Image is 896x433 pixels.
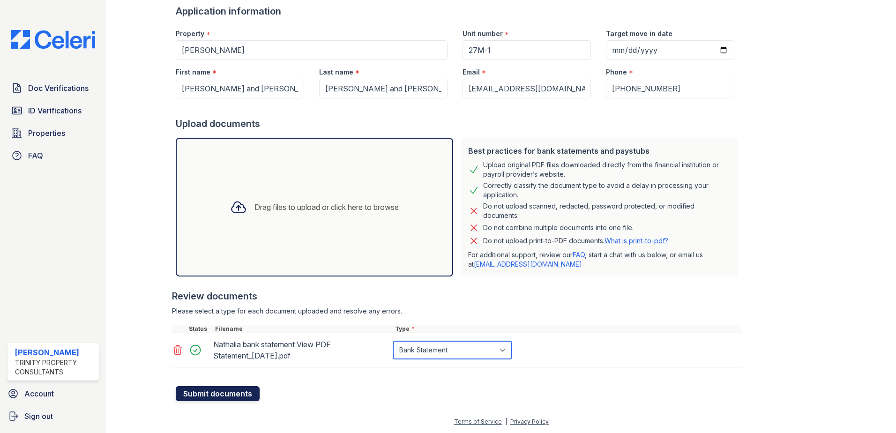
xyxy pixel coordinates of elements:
[319,67,353,77] label: Last name
[15,358,95,377] div: Trinity Property Consultants
[172,306,742,316] div: Please select a type for each document uploaded and resolve any errors.
[213,337,389,363] div: Nathalia bank statement View PDF Statement_[DATE].pdf
[15,347,95,358] div: [PERSON_NAME]
[28,127,65,139] span: Properties
[24,388,54,399] span: Account
[172,290,742,303] div: Review documents
[213,325,393,333] div: Filename
[474,260,582,268] a: [EMAIL_ADDRESS][DOMAIN_NAME]
[176,67,210,77] label: First name
[454,418,502,425] a: Terms of Service
[176,29,204,38] label: Property
[24,411,53,422] span: Sign out
[393,325,742,333] div: Type
[28,150,43,161] span: FAQ
[483,181,731,200] div: Correctly classify the document type to avoid a delay in processing your application.
[483,236,668,246] p: Do not upload print-to-PDF documents.
[176,117,742,130] div: Upload documents
[606,29,672,38] label: Target move in date
[176,5,742,18] div: Application information
[463,67,480,77] label: Email
[7,124,99,142] a: Properties
[463,29,503,38] label: Unit number
[7,79,99,97] a: Doc Verifications
[176,386,260,401] button: Submit documents
[573,251,585,259] a: FAQ
[468,145,731,157] div: Best practices for bank statements and paystubs
[28,105,82,116] span: ID Verifications
[28,82,89,94] span: Doc Verifications
[468,250,731,269] p: For additional support, review our , start a chat with us below, or email us at
[510,418,549,425] a: Privacy Policy
[7,146,99,165] a: FAQ
[4,30,103,49] img: CE_Logo_Blue-a8612792a0a2168367f1c8372b55b34899dd931a85d93a1a3d3e32e68fde9ad4.png
[483,222,634,233] div: Do not combine multiple documents into one file.
[606,67,627,77] label: Phone
[187,325,213,333] div: Status
[505,418,507,425] div: |
[483,160,731,179] div: Upload original PDF files downloaded directly from the financial institution or payroll provider’...
[7,101,99,120] a: ID Verifications
[605,237,668,245] a: What is print-to-pdf?
[483,202,731,220] div: Do not upload scanned, redacted, password protected, or modified documents.
[4,407,103,426] a: Sign out
[4,384,103,403] a: Account
[254,202,399,213] div: Drag files to upload or click here to browse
